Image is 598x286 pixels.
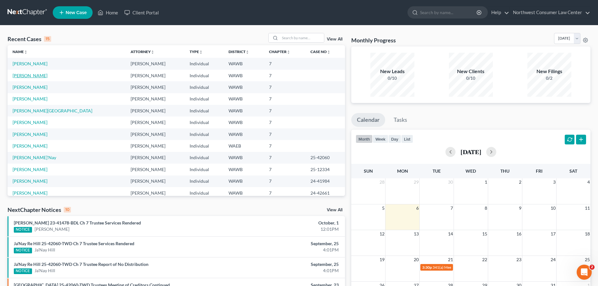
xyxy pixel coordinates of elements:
span: 16 [516,230,522,238]
td: Individual [185,128,224,140]
a: [PERSON_NAME][GEOGRAPHIC_DATA] [13,108,92,113]
td: WAWB [224,105,264,116]
a: Ja'Nay Re Hill 25-42060-TWD Ch 7 Trustee Report of No Distribution [14,262,148,267]
td: [PERSON_NAME] [126,175,185,187]
i: unfold_more [24,50,28,54]
a: [PERSON_NAME] [13,167,47,172]
a: Calendar [351,113,385,127]
div: September, 25 [234,261,339,267]
a: [PERSON_NAME] [13,132,47,137]
td: WAWB [224,58,264,69]
td: Individual [185,187,224,199]
span: Wed [466,168,476,174]
span: 21 [447,256,454,263]
td: Individual [185,116,224,128]
td: [PERSON_NAME] [126,116,185,128]
h3: Monthly Progress [351,36,396,44]
td: [PERSON_NAME] [126,70,185,81]
button: week [373,135,388,143]
span: 25 [584,256,590,263]
div: September, 25 [234,240,339,247]
div: 0/10 [449,75,493,81]
span: 11 [584,204,590,212]
a: Attorneyunfold_more [131,49,154,54]
a: [PERSON_NAME] [13,120,47,125]
span: 5 [381,204,385,212]
span: 2 [518,178,522,186]
a: [PERSON_NAME] [13,143,47,148]
span: 8 [484,204,488,212]
td: [PERSON_NAME] [126,93,185,105]
div: 4:01PM [234,267,339,274]
td: WAWB [224,116,264,128]
td: Individual [185,164,224,175]
a: [PERSON_NAME] [13,84,47,90]
a: [PERSON_NAME] 23-41478-BDL Ch 7 Trustee Services Rendered [14,220,141,225]
td: [PERSON_NAME] [126,81,185,93]
div: 0/10 [370,75,414,81]
span: 2 [590,265,595,270]
span: 19 [379,256,385,263]
span: 4 [587,178,590,186]
td: WAWB [224,93,264,105]
a: [PERSON_NAME] [35,226,69,232]
div: New Leads [370,68,414,75]
div: New Clients [449,68,493,75]
a: View All [327,37,342,41]
span: 9 [518,204,522,212]
div: 0/2 [527,75,571,81]
a: [PERSON_NAME] [13,178,47,184]
td: Individual [185,93,224,105]
iframe: Intercom live chat [577,265,592,280]
td: 25-12334 [305,164,345,175]
td: WAWB [224,81,264,93]
span: 20 [413,256,419,263]
td: 7 [264,175,305,187]
a: [PERSON_NAME]'Nay [13,155,56,160]
span: 14 [447,230,454,238]
a: Districtunfold_more [229,49,249,54]
div: NOTICE [14,227,32,233]
a: Help [488,7,509,18]
a: Ja'Nay Hill [35,247,55,253]
span: 13 [413,230,419,238]
a: Case Nounfold_more [310,49,331,54]
td: [PERSON_NAME] [126,140,185,152]
span: 1 [484,178,488,186]
td: [PERSON_NAME] [126,187,185,199]
i: unfold_more [151,50,154,54]
td: Individual [185,152,224,164]
span: 24 [550,256,556,263]
td: [PERSON_NAME] [126,105,185,116]
td: WAWB [224,128,264,140]
span: 3:30p [422,265,432,270]
span: Sun [364,168,373,174]
td: WAWB [224,164,264,175]
td: 7 [264,128,305,140]
button: day [388,135,401,143]
a: Home [94,7,121,18]
td: Individual [185,58,224,69]
a: Nameunfold_more [13,49,28,54]
span: 6 [416,204,419,212]
a: [PERSON_NAME] [13,73,47,78]
td: [PERSON_NAME] [126,58,185,69]
td: 7 [264,116,305,128]
span: 3 [552,178,556,186]
span: 29 [413,178,419,186]
button: month [356,135,373,143]
a: Chapterunfold_more [269,49,290,54]
span: 28 [379,178,385,186]
span: 341(a) Meeting for [GEOGRAPHIC_DATA] [433,265,502,270]
div: NOTICE [14,248,32,253]
td: Individual [185,70,224,81]
td: 7 [264,140,305,152]
i: unfold_more [199,50,203,54]
a: Typeunfold_more [190,49,203,54]
span: 23 [516,256,522,263]
input: Search by name... [280,33,324,42]
td: 7 [264,164,305,175]
span: Tue [433,168,441,174]
span: New Case [66,10,87,15]
div: Recent Cases [8,35,51,43]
